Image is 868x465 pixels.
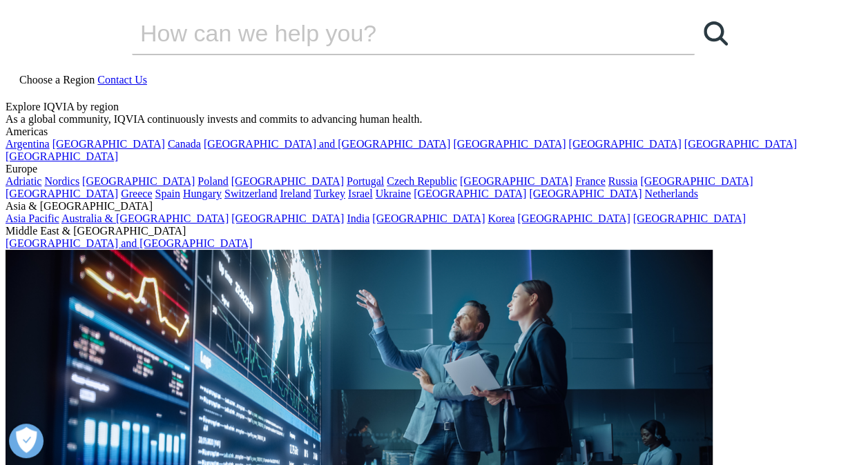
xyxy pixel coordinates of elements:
[155,188,180,199] a: Spain
[168,138,201,150] a: Canada
[517,212,630,224] a: [GEOGRAPHIC_DATA]
[644,188,697,199] a: Netherlands
[460,175,572,187] a: [GEOGRAPHIC_DATA]
[453,138,566,150] a: [GEOGRAPHIC_DATA]
[6,163,862,175] div: Europe
[348,188,373,199] a: Israel
[372,212,485,224] a: [GEOGRAPHIC_DATA]
[376,188,412,199] a: Ukraine
[347,212,369,224] a: India
[704,21,728,46] svg: Search
[6,175,41,187] a: Adriatic
[121,188,152,199] a: Greece
[414,188,526,199] a: [GEOGRAPHIC_DATA]
[6,212,59,224] a: Asia Pacific
[6,237,252,249] a: [GEOGRAPHIC_DATA] and [GEOGRAPHIC_DATA]
[82,175,195,187] a: [GEOGRAPHIC_DATA]
[6,113,862,126] div: As a global community, IQVIA continuously invests and commits to advancing human health.
[6,150,118,162] a: [GEOGRAPHIC_DATA]
[387,175,457,187] a: Czech Republic
[568,138,681,150] a: [GEOGRAPHIC_DATA]
[6,101,862,113] div: Explore IQVIA by region
[280,188,311,199] a: Ireland
[695,12,736,54] a: Search
[61,212,229,224] a: Australia & [GEOGRAPHIC_DATA]
[347,175,384,187] a: Portugal
[231,212,344,224] a: [GEOGRAPHIC_DATA]
[529,188,642,199] a: [GEOGRAPHIC_DATA]
[6,200,862,212] div: Asia & [GEOGRAPHIC_DATA]
[314,188,345,199] a: Turkey
[633,212,746,224] a: [GEOGRAPHIC_DATA]
[183,188,222,199] a: Hungary
[6,126,862,138] div: Americas
[44,175,79,187] a: Nordics
[52,138,165,150] a: [GEOGRAPHIC_DATA]
[97,74,147,86] a: Contact Us
[488,212,514,224] a: Korea
[204,138,450,150] a: [GEOGRAPHIC_DATA] and [GEOGRAPHIC_DATA]
[6,188,118,199] a: [GEOGRAPHIC_DATA]
[231,175,344,187] a: [GEOGRAPHIC_DATA]
[132,12,655,54] input: Search
[197,175,228,187] a: Poland
[224,188,277,199] a: Switzerland
[684,138,797,150] a: [GEOGRAPHIC_DATA]
[9,424,44,458] button: Open Preferences
[6,138,50,150] a: Argentina
[608,175,638,187] a: Russia
[640,175,753,187] a: [GEOGRAPHIC_DATA]
[19,74,95,86] span: Choose a Region
[6,225,862,237] div: Middle East & [GEOGRAPHIC_DATA]
[575,175,606,187] a: France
